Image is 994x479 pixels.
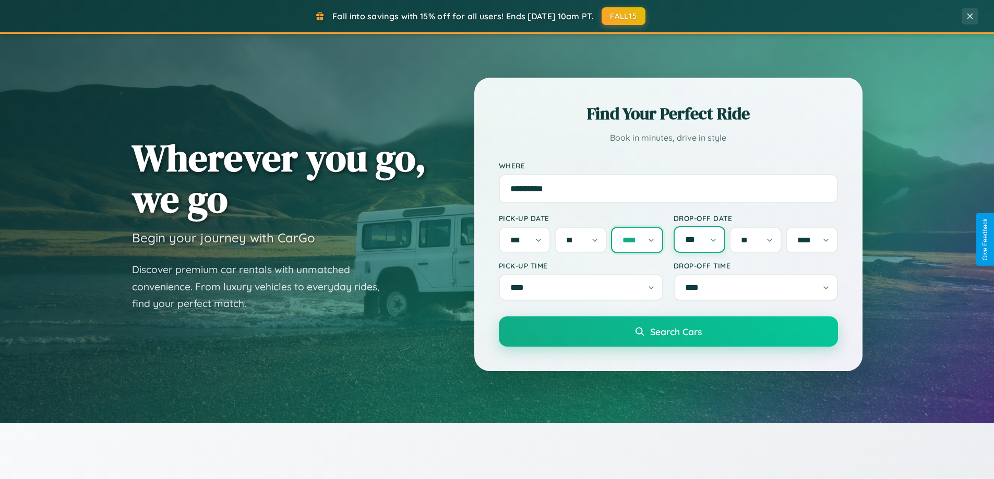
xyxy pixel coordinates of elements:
label: Drop-off Date [674,214,838,223]
label: Drop-off Time [674,261,838,270]
h2: Find Your Perfect Ride [499,102,838,125]
span: Search Cars [650,326,702,337]
button: Search Cars [499,316,838,347]
p: Book in minutes, drive in style [499,130,838,145]
span: Fall into savings with 15% off for all users! Ends [DATE] 10am PT. [332,11,594,21]
h1: Wherever you go, we go [132,137,426,219]
label: Pick-up Time [499,261,663,270]
label: Where [499,161,838,170]
h3: Begin your journey with CarGo [132,230,315,245]
button: FALL15 [602,7,645,25]
p: Discover premium car rentals with unmatched convenience. From luxury vehicles to everyday rides, ... [132,261,393,312]
div: Give Feedback [981,218,989,261]
label: Pick-up Date [499,214,663,223]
